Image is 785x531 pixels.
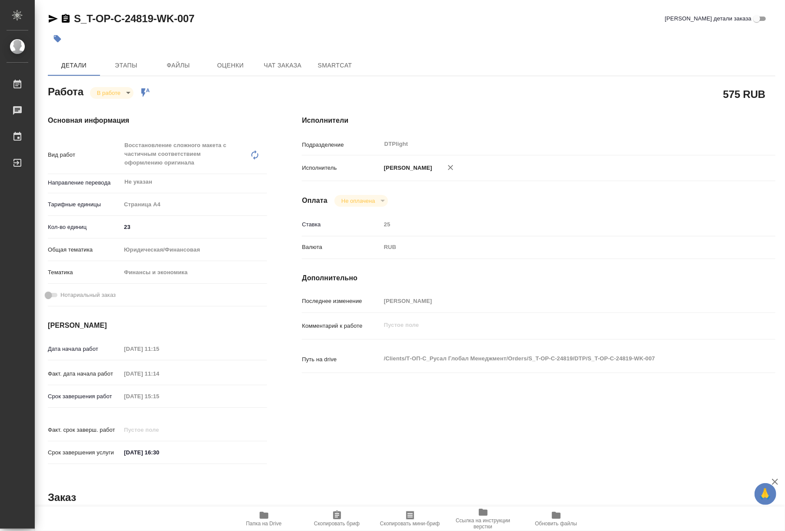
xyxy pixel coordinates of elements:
[90,87,134,99] div: В работе
[157,60,199,71] span: Файлы
[302,273,775,283] h4: Дополнительно
[246,521,282,527] span: Папка на Drive
[314,60,356,71] span: SmartCat
[227,507,301,531] button: Папка на Drive
[121,390,197,403] input: Пустое поле
[381,295,736,307] input: Пустое поле
[381,351,736,366] textarea: /Clients/Т-ОП-С_Русал Глобал Менеджмент/Orders/S_T-OP-C-24819/DTP/S_T-OP-C-24819-WK-007
[210,60,251,71] span: Оценки
[48,426,121,434] p: Факт. срок заверш. работ
[48,151,121,159] p: Вид работ
[302,164,381,172] p: Исполнитель
[535,521,577,527] span: Обновить файлы
[381,164,432,172] p: [PERSON_NAME]
[452,518,514,530] span: Ссылка на инструкции верстки
[48,491,76,504] h2: Заказ
[381,218,736,231] input: Пустое поле
[94,89,123,97] button: В работе
[121,265,267,280] div: Финансы и экономика
[380,521,440,527] span: Скопировать мини-бриф
[302,195,327,206] h4: Оплата
[48,392,121,401] p: Срок завершения работ
[60,291,116,299] span: Нотариальный заказ
[302,141,381,149] p: Подразделение
[48,83,84,99] h2: Работа
[314,521,360,527] span: Скопировать бриф
[381,240,736,255] div: RUB
[441,158,460,177] button: Удалить исполнителя
[755,483,776,505] button: 🙏
[121,221,267,233] input: ✎ Введи что-нибудь
[48,345,121,353] p: Дата начала работ
[723,87,765,101] h2: 575 RUB
[121,446,197,459] input: ✎ Введи что-нибудь
[301,507,374,531] button: Скопировать бриф
[302,322,381,330] p: Комментарий к работе
[447,507,520,531] button: Ссылка на инструкции верстки
[53,60,95,71] span: Детали
[121,367,197,380] input: Пустое поле
[48,29,67,48] button: Добавить тэг
[48,178,121,187] p: Направление перевода
[74,13,194,24] a: S_T-OP-C-24819-WK-007
[48,320,267,331] h4: [PERSON_NAME]
[48,223,121,232] p: Кол-во единиц
[302,297,381,306] p: Последнее изменение
[105,60,147,71] span: Этапы
[121,423,197,436] input: Пустое поле
[302,243,381,252] p: Валюта
[48,245,121,254] p: Общая тематика
[48,200,121,209] p: Тарифные единицы
[48,268,121,277] p: Тематика
[48,115,267,126] h4: Основная информация
[48,370,121,378] p: Факт. дата начала работ
[520,507,593,531] button: Обновить файлы
[334,195,388,207] div: В работе
[48,448,121,457] p: Срок завершения услуги
[121,197,267,212] div: Страница А4
[374,507,447,531] button: Скопировать мини-бриф
[339,197,377,205] button: Не оплачена
[121,242,267,257] div: Юридическая/Финансовая
[665,14,752,23] span: [PERSON_NAME] детали заказа
[302,355,381,364] p: Путь на drive
[60,13,71,24] button: Скопировать ссылку
[48,13,58,24] button: Скопировать ссылку для ЯМессенджера
[262,60,304,71] span: Чат заказа
[302,220,381,229] p: Ставка
[758,485,773,503] span: 🙏
[302,115,775,126] h4: Исполнители
[121,343,197,355] input: Пустое поле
